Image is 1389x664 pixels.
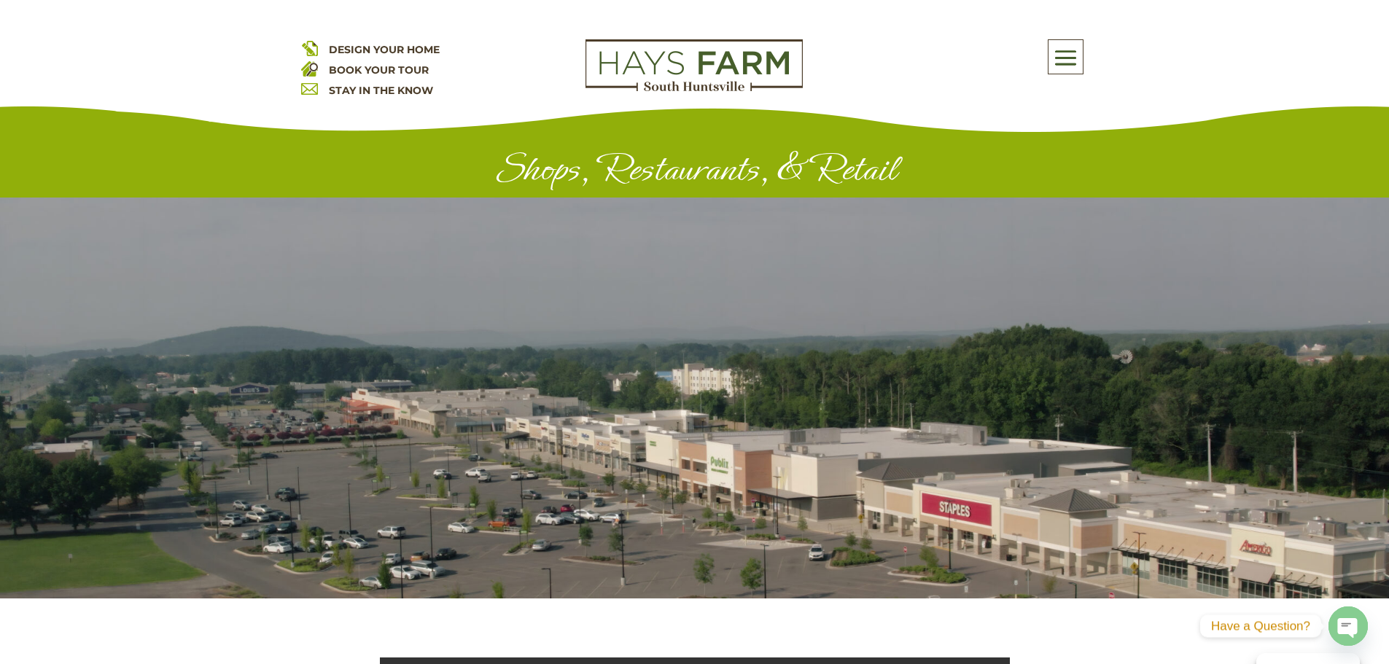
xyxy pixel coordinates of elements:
[585,82,803,95] a: hays farm homes huntsville development
[301,147,1089,198] h1: Shops, Restaurants, & Retail
[329,84,433,97] a: STAY IN THE KNOW
[329,63,429,77] a: BOOK YOUR TOUR
[585,39,803,92] img: Logo
[301,60,318,77] img: book your home tour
